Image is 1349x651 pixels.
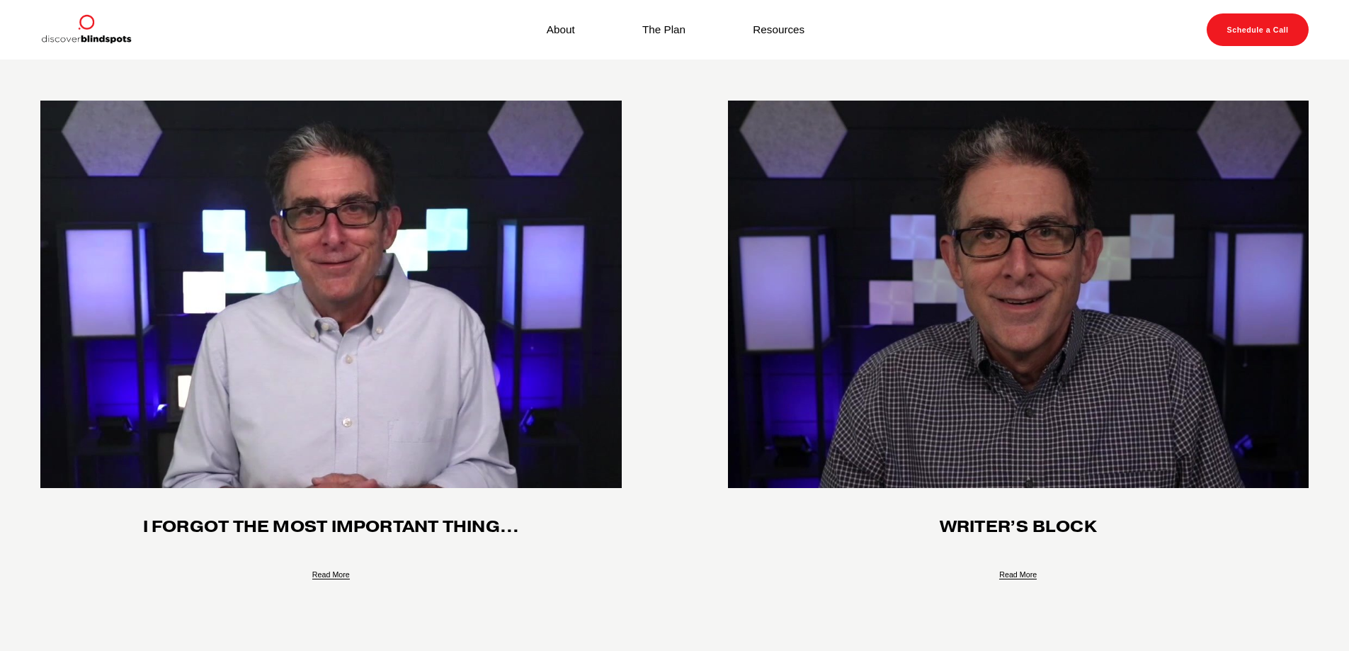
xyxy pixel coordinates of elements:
[143,516,520,536] a: i forgot the most important thing…
[724,98,1311,490] img: Writer’s block
[753,20,804,39] a: Resources
[38,98,625,490] img: i forgot the most important thing…
[547,20,575,39] a: About
[999,558,1037,582] a: Read More
[312,558,350,582] a: Read More
[642,20,685,39] a: The Plan
[940,516,1097,536] a: Writer’s block
[1207,13,1309,46] a: Schedule a Call
[40,13,131,46] img: Discover Blind Spots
